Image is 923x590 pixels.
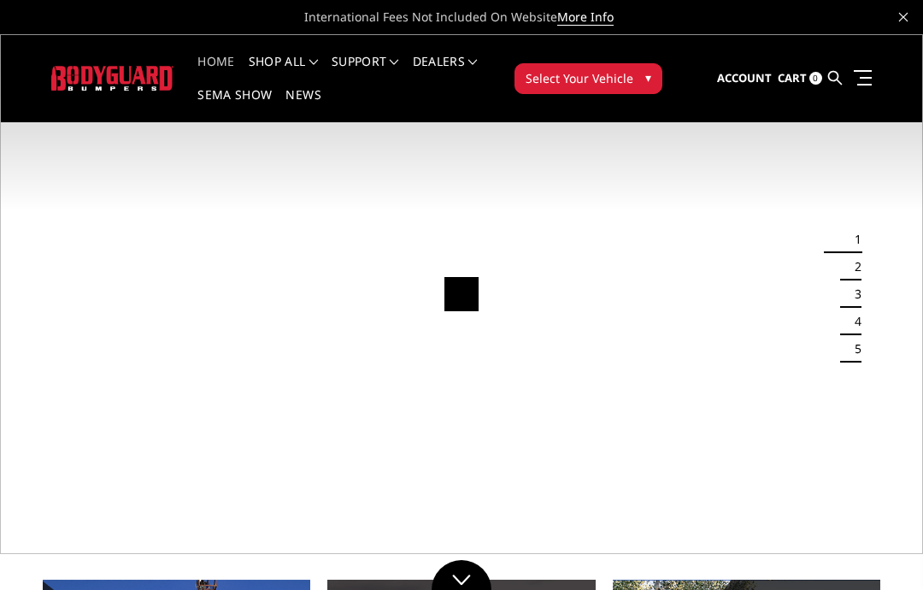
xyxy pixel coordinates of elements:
button: Select Your Vehicle [514,63,662,94]
span: Cart [778,70,807,86]
button: 5 of 5 [844,335,861,363]
button: 3 of 5 [844,280,861,308]
a: shop all [249,56,318,89]
span: Account [717,70,772,86]
a: More Info [557,9,614,26]
img: BODYGUARD BUMPERS [51,66,173,90]
a: SEMA Show [197,89,272,122]
button: 4 of 5 [844,308,861,335]
button: 1 of 5 [844,226,861,253]
a: Home [197,56,234,89]
a: Account [717,56,772,102]
a: Support [332,56,399,89]
a: Cart 0 [778,56,822,102]
span: ▾ [645,68,651,86]
a: Click to Down [432,560,491,590]
button: 2 of 5 [844,253,861,280]
span: 0 [809,72,822,85]
span: Select Your Vehicle [526,69,633,87]
a: News [285,89,320,122]
a: Dealers [413,56,478,89]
